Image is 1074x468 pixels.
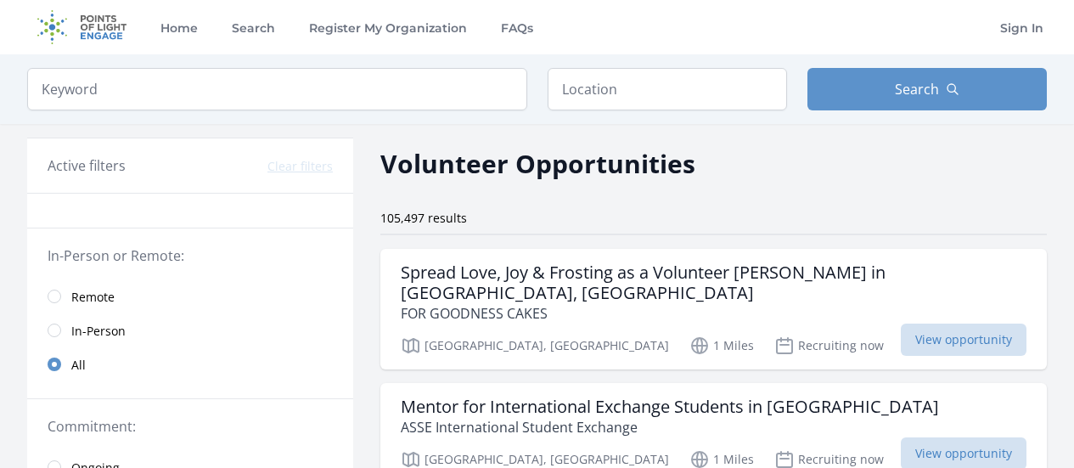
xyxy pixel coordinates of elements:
[401,335,669,356] p: [GEOGRAPHIC_DATA], [GEOGRAPHIC_DATA]
[380,210,467,226] span: 105,497 results
[401,417,939,437] p: ASSE International Student Exchange
[401,262,1026,303] h3: Spread Love, Joy & Frosting as a Volunteer [PERSON_NAME] in [GEOGRAPHIC_DATA], [GEOGRAPHIC_DATA]
[895,79,939,99] span: Search
[27,313,353,347] a: In-Person
[380,144,695,183] h2: Volunteer Opportunities
[27,68,527,110] input: Keyword
[48,416,333,437] legend: Commitment:
[401,303,1026,324] p: FOR GOODNESS CAKES
[380,249,1047,369] a: Spread Love, Joy & Frosting as a Volunteer [PERSON_NAME] in [GEOGRAPHIC_DATA], [GEOGRAPHIC_DATA] ...
[548,68,787,110] input: Location
[71,323,126,340] span: In-Person
[71,289,115,306] span: Remote
[267,158,333,175] button: Clear filters
[774,335,884,356] p: Recruiting now
[401,397,939,417] h3: Mentor for International Exchange Students in [GEOGRAPHIC_DATA]
[48,245,333,266] legend: In-Person or Remote:
[689,335,754,356] p: 1 Miles
[27,347,353,381] a: All
[901,324,1026,356] span: View opportunity
[71,357,86,374] span: All
[27,279,353,313] a: Remote
[807,68,1047,110] button: Search
[48,155,126,176] h3: Active filters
